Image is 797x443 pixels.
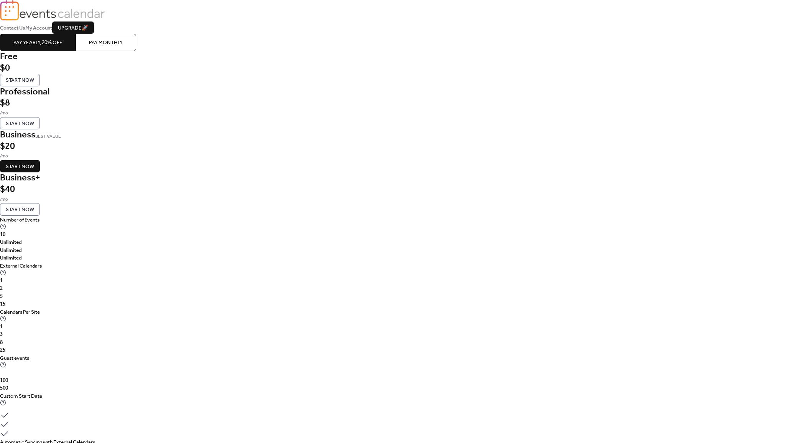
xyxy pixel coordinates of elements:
span: Start Now [6,76,34,84]
button: Upgrade🚀 [52,21,94,34]
span: Start Now [6,120,34,127]
a: My Account [25,26,52,30]
span: Pay Yearly, 20% off [13,39,62,46]
span: Start Now [6,206,34,213]
button: Pay Monthly [76,34,136,51]
span: Upgrade 🚀 [58,24,88,32]
span: BEST VALUE [35,133,61,141]
span: My Account [25,24,52,32]
img: logotype [19,6,105,21]
span: Pay Monthly [89,39,123,46]
span: Start Now [6,163,34,170]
